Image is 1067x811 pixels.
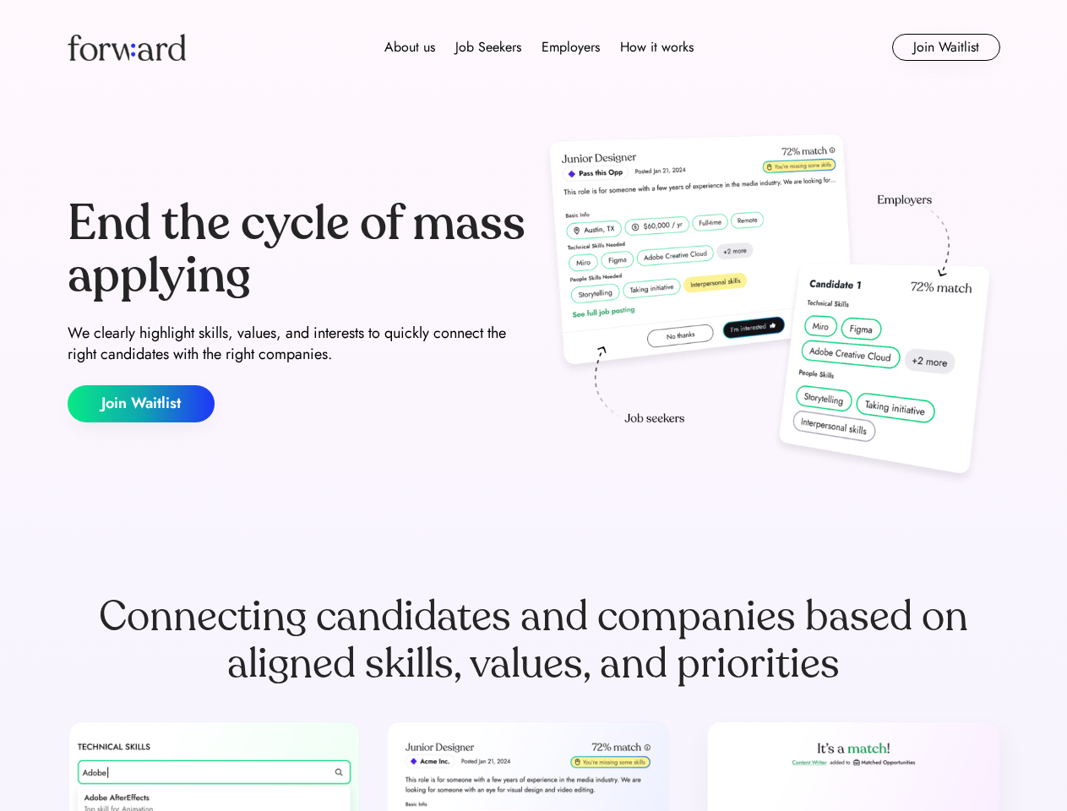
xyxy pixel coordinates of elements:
div: End the cycle of mass applying [68,198,527,302]
button: Join Waitlist [892,34,1000,61]
img: Forward logo [68,34,186,61]
div: Job Seekers [455,37,521,57]
div: About us [384,37,435,57]
div: We clearly highlight skills, values, and interests to quickly connect the right candidates with t... [68,323,527,365]
div: Connecting candidates and companies based on aligned skills, values, and priorities [68,593,1000,688]
div: Employers [542,37,600,57]
button: Join Waitlist [68,385,215,422]
img: hero-image.png [541,128,1000,492]
div: How it works [620,37,694,57]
